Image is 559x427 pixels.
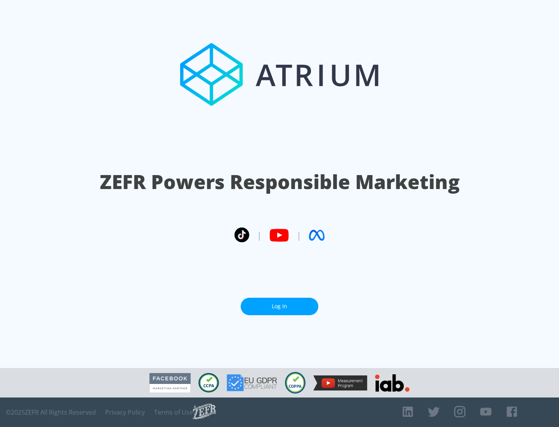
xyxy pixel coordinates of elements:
img: GDPR Compliant [227,374,277,391]
img: COPPA Compliant [285,372,306,394]
img: CCPA Compliant [198,373,219,392]
img: IAB [375,374,410,392]
a: Log In [241,298,318,315]
span: | [297,229,301,241]
a: Privacy Policy [105,408,145,416]
a: Terms of Use [154,408,193,416]
span: © 2025 ZEFR All Rights Reserved [6,408,96,416]
span: | [257,229,262,241]
img: Facebook Marketing Partner [149,373,191,393]
img: YouTube Measurement Program [313,375,367,391]
h1: ZEFR Powers Responsible Marketing [100,168,460,195]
